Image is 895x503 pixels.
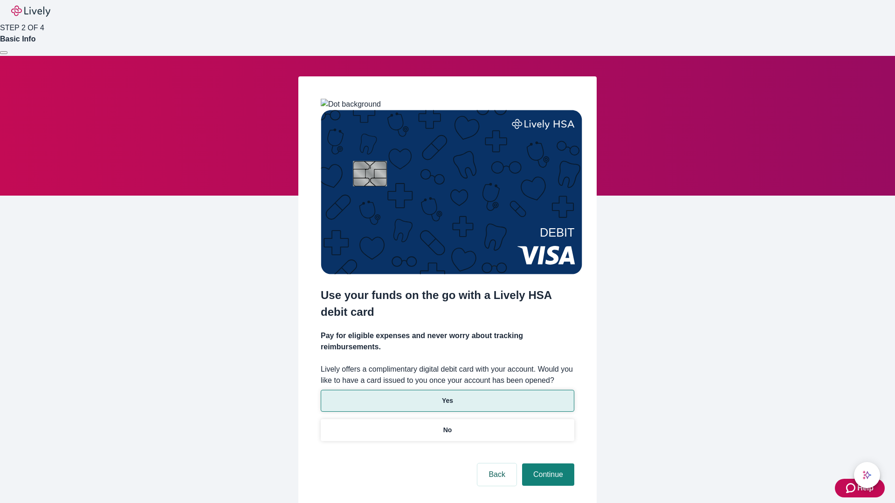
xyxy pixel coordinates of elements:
[854,462,880,488] button: chat
[835,479,885,497] button: Zendesk support iconHelp
[321,110,582,274] img: Debit card
[862,470,872,480] svg: Lively AI Assistant
[443,425,452,435] p: No
[522,463,574,486] button: Continue
[442,396,453,406] p: Yes
[321,364,574,386] label: Lively offers a complimentary digital debit card with your account. Would you like to have a card...
[846,483,857,494] svg: Zendesk support icon
[11,6,50,17] img: Lively
[321,330,574,353] h4: Pay for eligible expenses and never worry about tracking reimbursements.
[321,287,574,320] h2: Use your funds on the go with a Lively HSA debit card
[321,419,574,441] button: No
[321,390,574,412] button: Yes
[477,463,516,486] button: Back
[857,483,874,494] span: Help
[321,99,381,110] img: Dot background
